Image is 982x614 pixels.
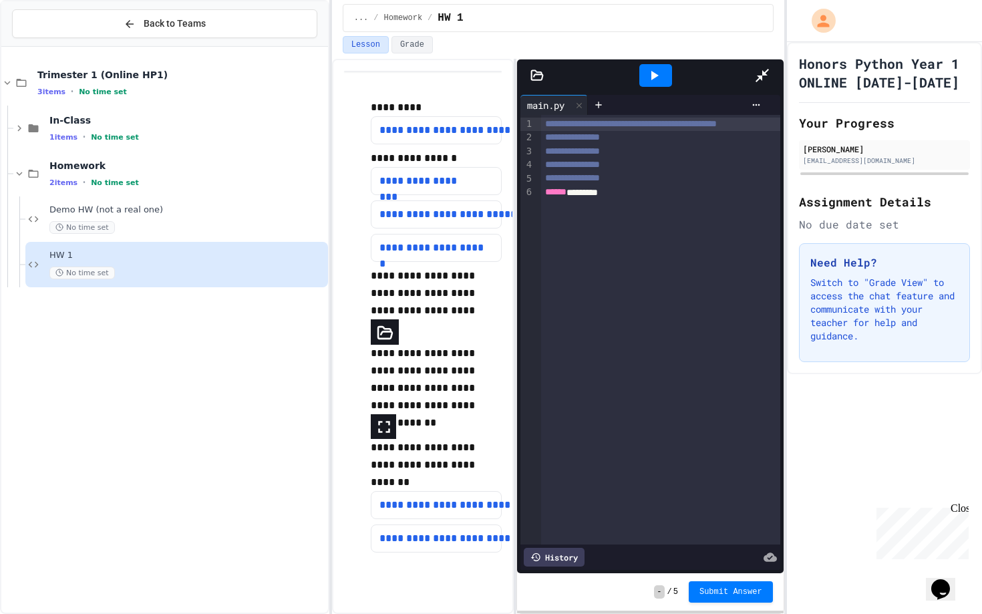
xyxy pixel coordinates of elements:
span: / [373,13,378,23]
span: No time set [49,221,115,234]
div: No due date set [799,216,970,233]
div: main.py [520,95,588,115]
span: 3 items [37,88,65,96]
span: HW 1 [49,250,325,261]
div: 5 [520,172,534,186]
span: Back to Teams [144,17,206,31]
div: My Account [798,5,839,36]
span: • [83,177,86,188]
span: Demo HW (not a real one) [49,204,325,216]
button: Submit Answer [689,581,773,603]
span: No time set [91,133,139,142]
div: 3 [520,145,534,158]
div: [PERSON_NAME] [803,143,966,155]
iframe: chat widget [871,502,969,559]
span: No time set [79,88,127,96]
div: Chat with us now!Close [5,5,92,85]
span: Submit Answer [699,587,762,597]
span: ... [354,13,369,23]
div: 4 [520,158,534,172]
button: Grade [391,36,433,53]
div: 6 [520,186,534,199]
h3: Need Help? [810,255,959,271]
span: 1 items [49,133,77,142]
span: No time set [91,178,139,187]
div: main.py [520,98,571,112]
span: 5 [673,587,678,597]
span: Homework [384,13,423,23]
span: / [428,13,432,23]
span: No time set [49,267,115,279]
h2: Assignment Details [799,192,970,211]
span: - [654,585,664,599]
span: 2 items [49,178,77,187]
div: 2 [520,131,534,144]
span: / [667,587,672,597]
p: Switch to "Grade View" to access the chat feature and communicate with your teacher for help and ... [810,276,959,343]
span: HW 1 [438,10,463,26]
iframe: chat widget [926,561,969,601]
h2: Your Progress [799,114,970,132]
div: [EMAIL_ADDRESS][DOMAIN_NAME] [803,156,966,166]
span: Homework [49,160,325,172]
h1: Honors Python Year 1 ONLINE [DATE]-[DATE] [799,54,970,92]
span: • [83,132,86,142]
span: Trimester 1 (Online HP1) [37,69,325,81]
span: • [71,86,73,97]
div: History [524,548,585,567]
div: 1 [520,118,534,131]
span: In-Class [49,114,325,126]
button: Lesson [343,36,389,53]
button: Back to Teams [12,9,317,38]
